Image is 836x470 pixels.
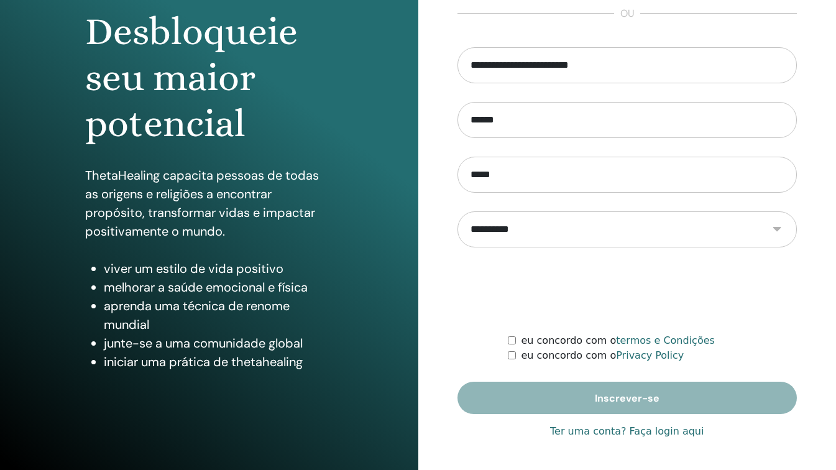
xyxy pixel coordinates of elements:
[550,424,704,439] a: Ter uma conta? Faça login aqui
[85,166,333,241] p: ThetaHealing capacita pessoas de todas as origens e religiões a encontrar propósito, transformar ...
[616,349,684,361] a: Privacy Policy
[104,278,333,297] li: melhorar a saúde emocional e física
[614,6,640,21] span: ou
[104,334,333,352] li: junte-se a uma comunidade global
[104,352,333,371] li: iniciar uma prática de thetahealing
[521,333,714,348] label: eu concordo com o
[104,297,333,334] li: aprenda uma técnica de renome mundial
[85,9,333,147] h1: Desbloqueie seu maior potencial
[104,259,333,278] li: viver um estilo de vida positivo
[521,348,684,363] label: eu concordo com o
[616,334,715,346] a: termos e Condições
[533,266,722,315] iframe: reCAPTCHA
